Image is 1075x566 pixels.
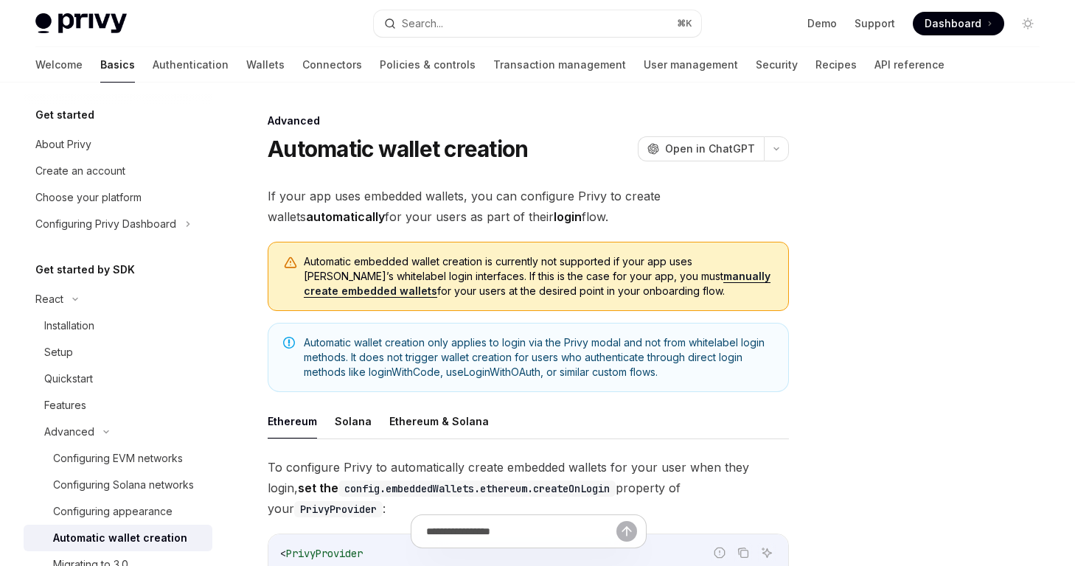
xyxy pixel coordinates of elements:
[246,47,285,83] a: Wallets
[807,16,837,31] a: Demo
[153,47,229,83] a: Authentication
[100,47,135,83] a: Basics
[53,529,187,547] div: Automatic wallet creation
[1016,12,1040,35] button: Toggle dark mode
[53,450,183,467] div: Configuring EVM networks
[756,47,798,83] a: Security
[35,136,91,153] div: About Privy
[268,404,317,439] button: Ethereum
[874,47,944,83] a: API reference
[24,445,212,472] a: Configuring EVM networks
[53,476,194,494] div: Configuring Solana networks
[44,396,86,414] div: Features
[389,404,489,439] button: Ethereum & Solana
[302,47,362,83] a: Connectors
[24,392,212,419] a: Features
[426,515,616,548] input: Ask a question...
[24,472,212,498] a: Configuring Solana networks
[855,16,895,31] a: Support
[294,501,383,517] code: PrivyProvider
[638,136,764,161] button: Open in ChatGPT
[380,47,476,83] a: Policies & controls
[53,503,173,520] div: Configuring appearance
[283,337,295,349] svg: Note
[24,211,212,237] button: Configuring Privy Dashboard
[24,312,212,339] a: Installation
[913,12,1004,35] a: Dashboard
[374,10,700,37] button: Search...⌘K
[335,404,372,439] button: Solana
[283,256,298,270] svg: Warning
[493,47,626,83] a: Transaction management
[616,521,637,542] button: Send message
[24,184,212,211] a: Choose your platform
[665,141,755,156] span: Open in ChatGPT
[306,209,385,224] strong: automatically
[644,47,738,83] a: User management
[268,186,789,227] span: If your app uses embedded wallets, you can configure Privy to create wallets for your users as pa...
[268,113,789,128] div: Advanced
[677,18,692,29] span: ⌘ K
[24,498,212,525] a: Configuring appearance
[24,525,212,551] a: Automatic wallet creation
[44,343,73,361] div: Setup
[35,215,176,233] div: Configuring Privy Dashboard
[24,419,212,445] button: Advanced
[268,457,789,519] span: To configure Privy to automatically create embedded wallets for your user when they login, proper...
[44,370,93,388] div: Quickstart
[402,15,443,32] div: Search...
[44,317,94,335] div: Installation
[815,47,857,83] a: Recipes
[338,481,616,497] code: config.embeddedWallets.ethereum.createOnLogin
[35,290,63,308] div: React
[24,131,212,158] a: About Privy
[24,339,212,366] a: Setup
[304,254,773,298] span: Automatic embedded wallet creation is currently not supported if your app uses [PERSON_NAME]’s wh...
[35,106,94,124] h5: Get started
[925,16,981,31] span: Dashboard
[35,162,125,180] div: Create an account
[35,13,127,34] img: light logo
[24,286,212,312] button: React
[35,261,135,279] h5: Get started by SDK
[35,189,142,206] div: Choose your platform
[35,47,83,83] a: Welcome
[304,335,773,380] span: Automatic wallet creation only applies to login via the Privy modal and not from whitelabel login...
[298,481,616,495] strong: set the
[24,158,212,184] a: Create an account
[44,423,94,441] div: Advanced
[268,136,528,162] h1: Automatic wallet creation
[24,366,212,392] a: Quickstart
[554,209,582,224] strong: login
